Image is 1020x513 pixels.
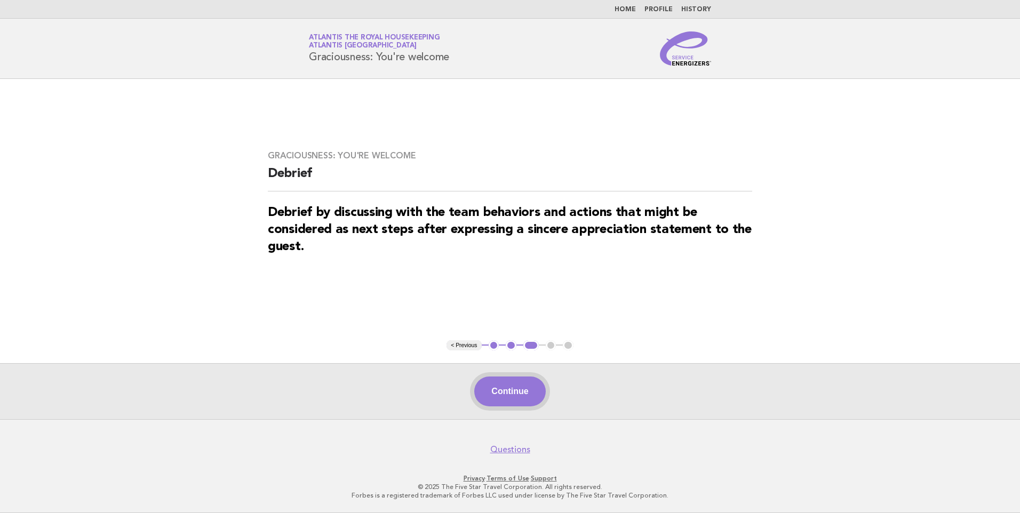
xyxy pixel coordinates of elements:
[506,340,516,351] button: 2
[615,6,636,13] a: Home
[523,340,539,351] button: 3
[447,340,481,351] button: < Previous
[184,474,836,483] p: · ·
[309,43,417,50] span: Atlantis [GEOGRAPHIC_DATA]
[474,376,545,406] button: Continue
[268,206,752,253] strong: Debrief by discussing with the team behaviors and actions that might be considered as next steps ...
[184,491,836,500] p: Forbes is a registered trademark of Forbes LLC used under license by The Five Star Travel Corpora...
[681,6,711,13] a: History
[268,150,752,161] h3: Graciousness: You're welcome
[660,31,711,66] img: Service Energizers
[644,6,673,13] a: Profile
[268,165,752,191] h2: Debrief
[309,35,449,62] h1: Graciousness: You're welcome
[464,475,485,482] a: Privacy
[490,444,530,455] a: Questions
[489,340,499,351] button: 1
[184,483,836,491] p: © 2025 The Five Star Travel Corporation. All rights reserved.
[309,34,440,49] a: Atlantis the Royal HousekeepingAtlantis [GEOGRAPHIC_DATA]
[531,475,557,482] a: Support
[487,475,529,482] a: Terms of Use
